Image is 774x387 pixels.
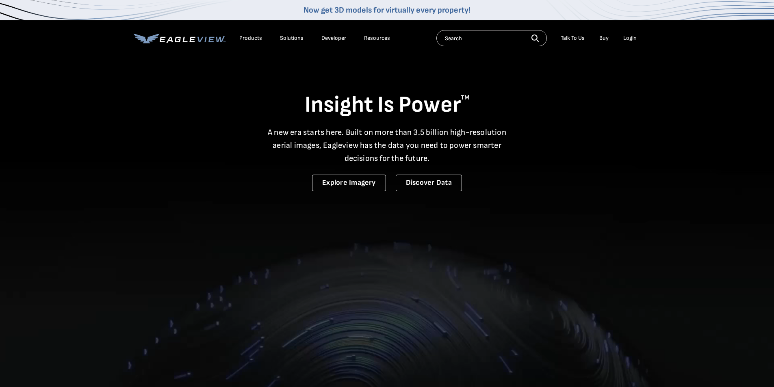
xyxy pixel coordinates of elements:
[134,91,641,119] h1: Insight Is Power
[280,35,304,42] div: Solutions
[239,35,262,42] div: Products
[321,35,346,42] a: Developer
[304,5,470,15] a: Now get 3D models for virtually every property!
[436,30,547,46] input: Search
[396,175,462,191] a: Discover Data
[312,175,386,191] a: Explore Imagery
[364,35,390,42] div: Resources
[263,126,512,165] p: A new era starts here. Built on more than 3.5 billion high-resolution aerial images, Eagleview ha...
[561,35,585,42] div: Talk To Us
[461,94,470,102] sup: TM
[623,35,637,42] div: Login
[599,35,609,42] a: Buy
